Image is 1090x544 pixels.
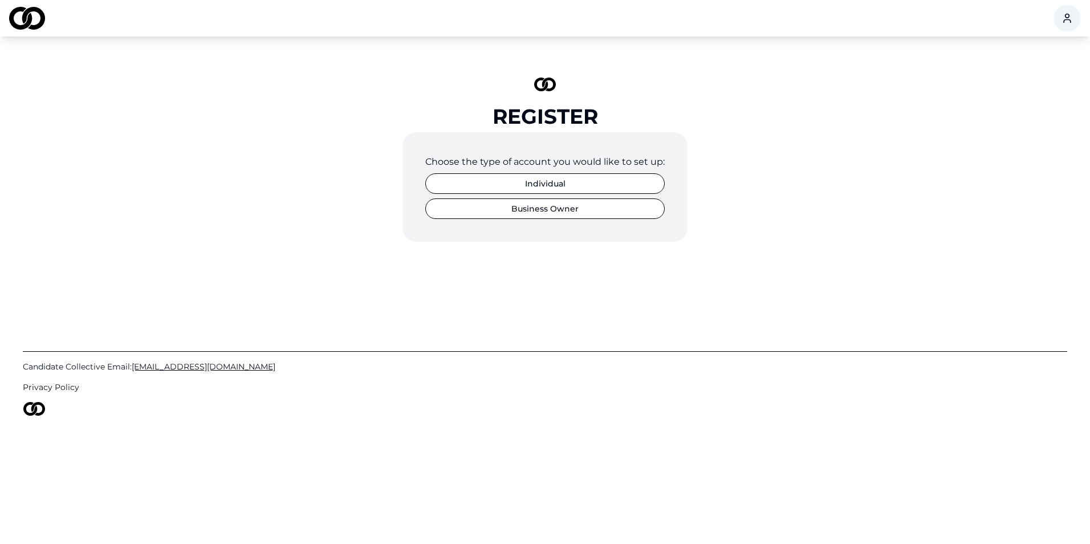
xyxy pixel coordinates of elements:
[425,155,665,169] div: Choose the type of account you would like to set up:
[534,78,556,91] img: logo
[425,173,665,194] button: Individual
[23,361,1067,372] a: Candidate Collective Email:[EMAIL_ADDRESS][DOMAIN_NAME]
[23,402,46,416] img: logo
[493,105,598,128] div: Register
[425,198,665,219] button: Business Owner
[23,381,1067,393] a: Privacy Policy
[132,362,275,372] span: [EMAIL_ADDRESS][DOMAIN_NAME]
[9,7,45,30] img: logo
